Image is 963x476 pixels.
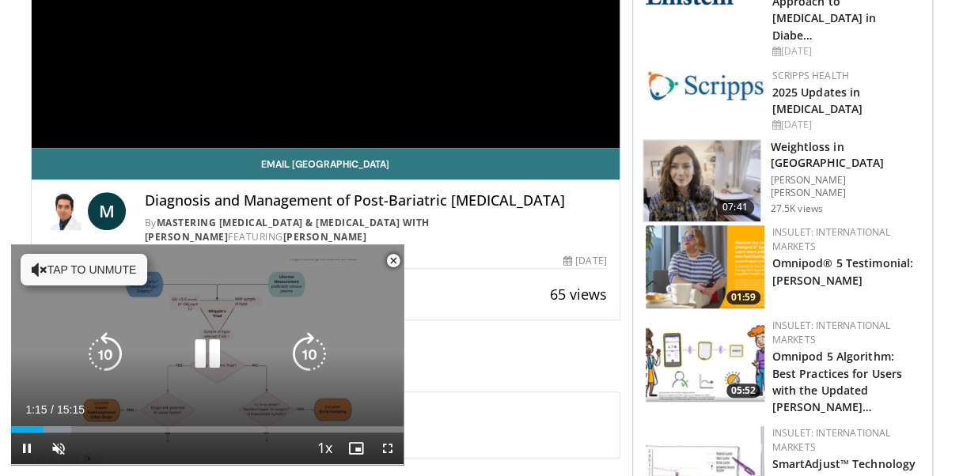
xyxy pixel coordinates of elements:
[772,319,891,346] a: Insulet: International Markets
[646,225,764,308] img: 6d50c0dd-ba08-46d7-8ee2-cf2a961867be.png.150x105_q85_crop-smart_upscale.png
[145,192,607,210] h4: Diagnosis and Management of Post-Bariatric [MEDICAL_DATA]
[772,349,902,414] a: Omnipod 5 Algorithm: Best Practices for Users with the Updated [PERSON_NAME]…
[643,140,760,222] img: 9983fed1-7565-45be-8934-aef1103ce6e2.150x105_q85_crop-smart_upscale.jpg
[283,230,367,244] a: [PERSON_NAME]
[145,216,607,244] div: By FEATURING
[726,290,760,304] span: 01:59
[772,85,863,116] a: 2025 Updates in [MEDICAL_DATA]
[51,403,54,416] span: /
[771,139,923,171] h3: Weightloss in [GEOGRAPHIC_DATA]
[309,433,340,464] button: Playback Rate
[646,225,764,308] a: 01:59
[88,192,126,230] a: M
[57,403,85,416] span: 15:15
[726,383,760,398] span: 05:52
[145,216,430,244] a: Mastering [MEDICAL_DATA] & [MEDICAL_DATA] with [PERSON_NAME]
[44,192,82,230] img: Mastering Endocrine & Diabetes with Dr. Mazhar Dalvi
[772,225,891,253] a: Insulet: International Markets
[772,255,913,287] a: Omnipod® 5 Testimonial: [PERSON_NAME]
[646,319,764,402] img: 28928f16-10b7-4d97-890d-06b5c2964f7d.png.150x105_q85_crop-smart_upscale.png
[716,199,754,215] span: 07:41
[550,285,607,304] span: 65 views
[772,118,919,132] div: [DATE]
[340,433,372,464] button: Enable picture-in-picture mode
[643,139,923,223] a: 07:41 Weightloss in [GEOGRAPHIC_DATA] [PERSON_NAME] [PERSON_NAME] 27.5K views
[32,148,620,179] a: Email [GEOGRAPHIC_DATA]
[646,69,764,101] img: c9f2b0b7-b02a-4276-a72a-b0cbb4230bc1.jpg.150x105_q85_autocrop_double_scale_upscale_version-0.2.jpg
[772,69,849,82] a: Scripps Health
[771,202,823,215] p: 27.5K views
[21,254,147,285] button: Tap to unmute
[772,426,891,454] a: Insulet: International Markets
[646,319,764,402] a: 05:52
[372,433,404,464] button: Fullscreen
[43,433,74,464] button: Unmute
[563,254,606,268] div: [DATE]
[11,244,404,465] video-js: Video Player
[377,244,409,278] button: Close
[25,403,47,416] span: 1:15
[771,174,923,199] p: [PERSON_NAME] [PERSON_NAME]
[11,433,43,464] button: Pause
[772,44,919,59] div: [DATE]
[11,426,404,433] div: Progress Bar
